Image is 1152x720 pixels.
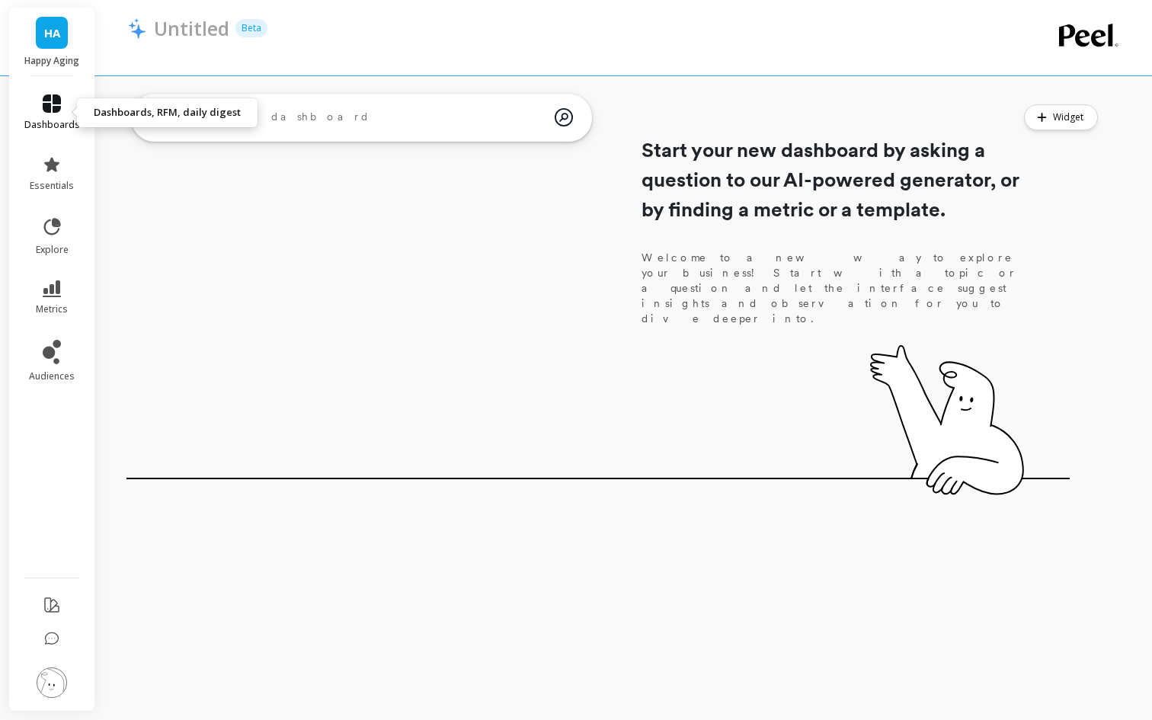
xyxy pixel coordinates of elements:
[29,370,75,382] span: audiences
[1053,110,1088,125] span: Widget
[36,303,68,315] span: metrics
[44,24,60,42] span: HA
[30,180,74,192] span: essentials
[154,15,229,41] p: Untitled
[37,667,67,698] img: profile picture
[642,250,1022,326] p: Welcome to a new way to explore your business! Start with a topic or a question and let the inter...
[24,55,80,67] p: Happy Aging
[36,244,69,256] span: explore
[1024,104,1098,130] button: Widget
[24,119,80,131] span: dashboards
[128,18,146,39] img: header icon
[235,19,267,37] p: Beta
[642,135,1022,224] h1: Start your new dashboard by asking a question to our AI-powered generator, or by finding a metric...
[555,97,573,138] img: magic search icon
